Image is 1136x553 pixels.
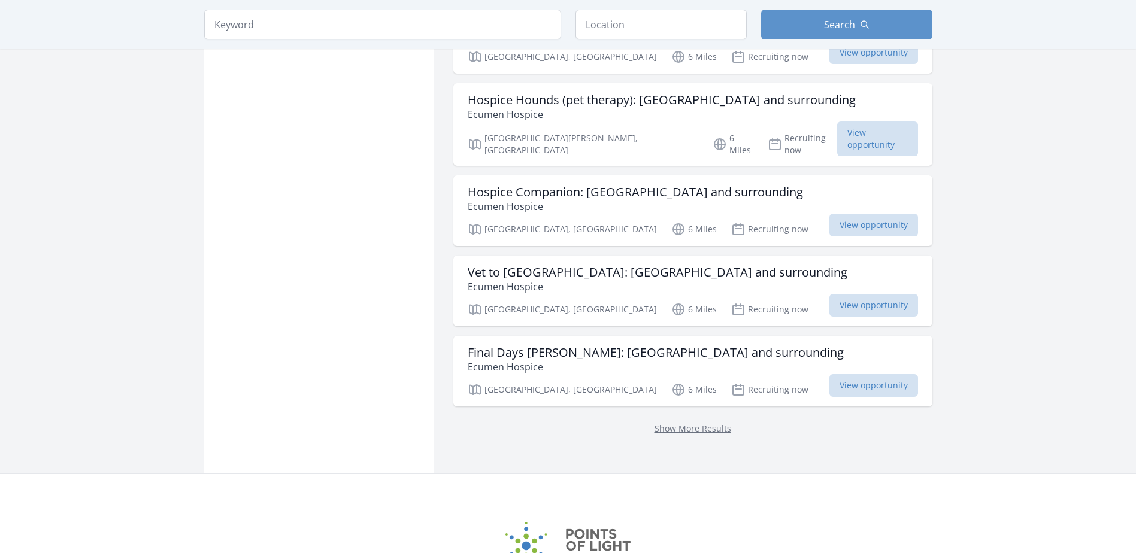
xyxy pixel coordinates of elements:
a: Final Days [PERSON_NAME]: [GEOGRAPHIC_DATA] and surrounding Ecumen Hospice [GEOGRAPHIC_DATA], [GE... [453,336,932,406]
p: 6 Miles [713,132,753,156]
span: View opportunity [829,41,918,64]
h3: Final Days [PERSON_NAME]: [GEOGRAPHIC_DATA] and surrounding [468,345,844,360]
p: Recruiting now [768,132,837,156]
span: View opportunity [829,214,918,236]
span: View opportunity [837,121,917,156]
p: 6 Miles [671,222,717,236]
a: Show More Results [655,423,731,434]
h3: Hospice Companion: [GEOGRAPHIC_DATA] and surrounding [468,185,803,199]
input: Keyword [204,10,561,39]
input: Location [575,10,747,39]
p: Ecumen Hospice [468,107,856,121]
p: 6 Miles [671,302,717,317]
h3: Hospice Hounds (pet therapy): [GEOGRAPHIC_DATA] and surrounding [468,93,856,107]
p: [GEOGRAPHIC_DATA], [GEOGRAPHIC_DATA] [468,50,657,64]
span: View opportunity [829,294,918,317]
p: Recruiting now [731,302,808,317]
h3: Vet to [GEOGRAPHIC_DATA]: [GEOGRAPHIC_DATA] and surrounding [468,265,847,279]
p: Ecumen Hospice [468,199,803,214]
p: Recruiting now [731,382,808,397]
a: Vet to [GEOGRAPHIC_DATA]: [GEOGRAPHIC_DATA] and surrounding Ecumen Hospice [GEOGRAPHIC_DATA], [GE... [453,256,932,326]
p: 6 Miles [671,382,717,397]
p: 6 Miles [671,50,717,64]
button: Search [761,10,932,39]
p: [GEOGRAPHIC_DATA], [GEOGRAPHIC_DATA] [468,302,657,317]
span: Search [824,17,855,32]
span: View opportunity [829,374,918,397]
p: [GEOGRAPHIC_DATA], [GEOGRAPHIC_DATA] [468,382,657,397]
p: [GEOGRAPHIC_DATA][PERSON_NAME], [GEOGRAPHIC_DATA] [468,132,698,156]
p: Recruiting now [731,50,808,64]
a: Hospice Companion: [GEOGRAPHIC_DATA] and surrounding Ecumen Hospice [GEOGRAPHIC_DATA], [GEOGRAPHI... [453,175,932,246]
a: Hospice Hounds (pet therapy): [GEOGRAPHIC_DATA] and surrounding Ecumen Hospice [GEOGRAPHIC_DATA][... [453,83,932,166]
p: [GEOGRAPHIC_DATA], [GEOGRAPHIC_DATA] [468,222,657,236]
p: Ecumen Hospice [468,279,847,294]
p: Recruiting now [731,222,808,236]
p: Ecumen Hospice [468,360,844,374]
